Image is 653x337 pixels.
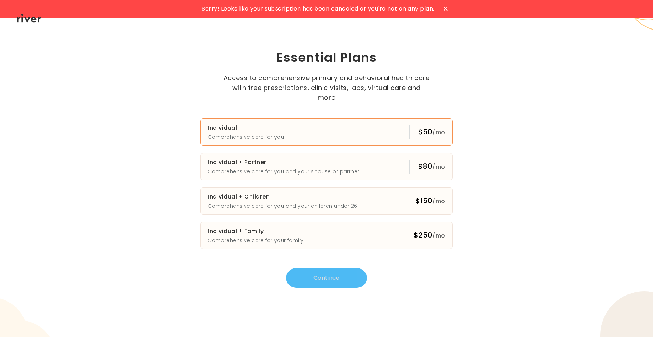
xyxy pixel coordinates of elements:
[169,49,484,66] h1: Essential Plans
[418,127,445,137] div: $50
[208,202,357,210] p: Comprehensive care for you and your children under 26
[208,167,359,176] p: Comprehensive care for you and your spouse or partner
[418,161,445,172] div: $80
[202,4,434,14] span: Sorry! Looks like your subscription has been canceled or you're not on any plan.
[414,230,445,241] div: $250
[200,153,453,180] button: Individual + PartnerComprehensive care for you and your spouse or partner$80/mo
[200,118,453,146] button: IndividualComprehensive care for you$50/mo
[200,222,453,249] button: Individual + FamilyComprehensive care for your family$250/mo
[208,123,284,133] h3: Individual
[208,236,303,245] p: Comprehensive care for your family
[208,157,359,167] h3: Individual + Partner
[208,226,303,236] h3: Individual + Family
[432,128,445,136] span: /mo
[432,163,445,171] span: /mo
[432,197,445,205] span: /mo
[432,232,445,240] span: /mo
[208,133,284,141] p: Comprehensive care for you
[208,192,357,202] h3: Individual + Children
[223,73,430,103] p: Access to comprehensive primary and behavioral health care with free prescriptions, clinic visits...
[415,196,445,206] div: $150
[200,187,453,215] button: Individual + ChildrenComprehensive care for you and your children under 26$150/mo
[286,268,367,288] button: Continue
